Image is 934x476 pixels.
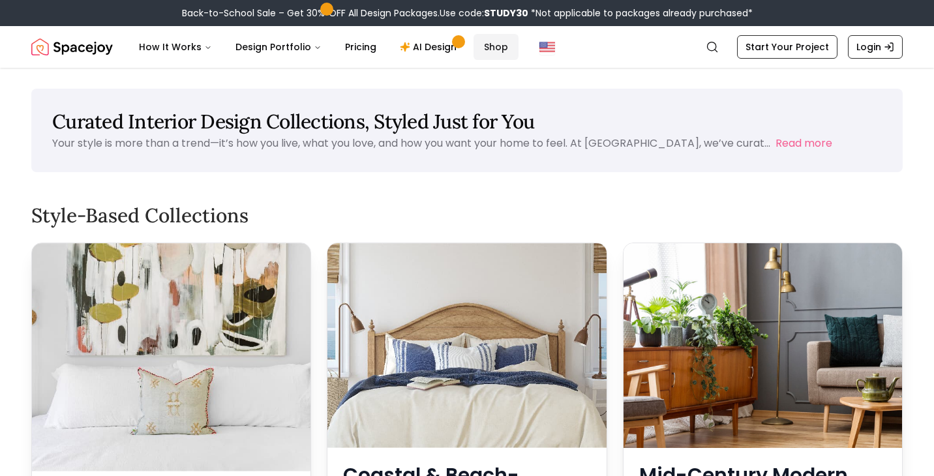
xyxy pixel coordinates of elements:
[389,34,471,60] a: AI Design
[737,35,837,59] a: Start Your Project
[128,34,222,60] button: How It Works
[335,34,387,60] a: Pricing
[31,26,903,68] nav: Global
[848,35,903,59] a: Login
[225,34,332,60] button: Design Portfolio
[31,34,113,60] a: Spacejoy
[440,7,528,20] span: Use code:
[128,34,519,60] nav: Main
[31,203,903,227] h2: Style-Based Collections
[52,110,882,133] h1: Curated Interior Design Collections, Styled Just for You
[31,34,113,60] img: Spacejoy Logo
[182,7,753,20] div: Back-to-School Sale – Get 30% OFF All Design Packages.
[484,7,528,20] b: STUDY30
[539,39,555,55] img: United States
[52,136,770,151] p: Your style is more than a trend—it’s how you live, what you love, and how you want your home to f...
[776,136,832,151] button: Read more
[474,34,519,60] a: Shop
[528,7,753,20] span: *Not applicable to packages already purchased*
